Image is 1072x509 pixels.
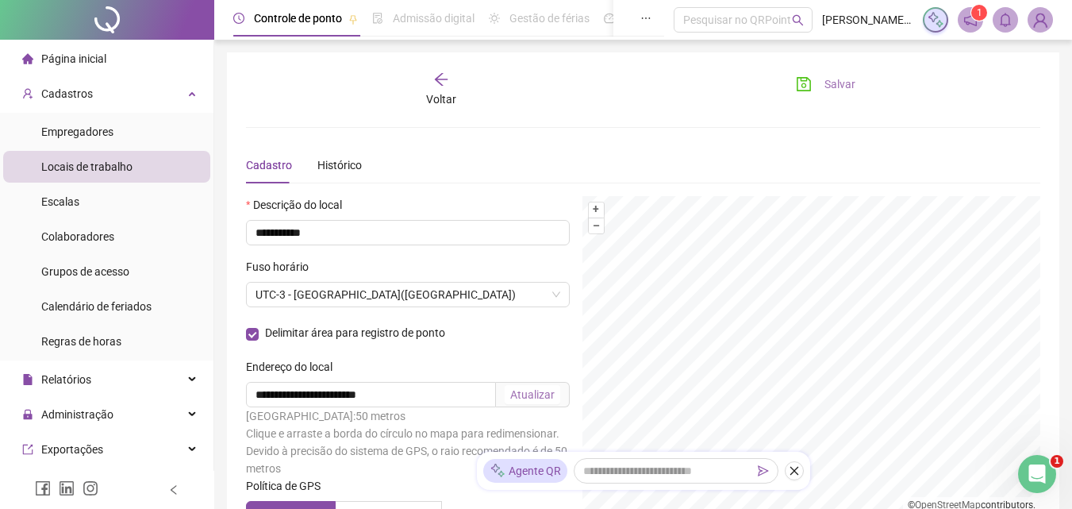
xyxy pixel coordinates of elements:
[758,465,769,476] span: send
[59,480,75,496] span: linkedin
[589,202,604,218] button: +
[41,443,103,456] span: Exportações
[79,363,159,426] button: Mensagens
[1028,8,1052,32] img: 95181
[255,403,300,414] span: Tarefas
[83,480,98,496] span: instagram
[41,195,79,208] span: Escalas
[41,125,113,138] span: Empregadores
[246,477,331,495] label: Política de GPS
[640,13,651,24] span: ellipsis
[246,196,352,214] label: Descrição do local
[784,71,867,97] button: Salvar
[433,71,449,87] span: arrow-left
[254,12,342,25] span: Controle de ponto
[998,13,1012,27] span: bell
[22,444,33,455] span: export
[796,76,812,92] span: save
[489,13,500,24] span: sun
[246,258,319,276] label: Fuso horário
[604,13,615,24] span: dashboard
[1051,455,1063,468] span: 1
[490,463,505,480] img: sparkle-icon.fc2bf0ac1784a2077858766a79e2daf3.svg
[22,53,33,64] span: home
[792,14,804,26] span: search
[22,61,295,118] div: Vamos mudar a forma de controlar o ponto?
[246,156,292,174] div: Cadastro
[29,236,288,261] div: 1Cadastre colaborador🧑🏽‍💼
[35,480,51,496] span: facebook
[168,484,179,496] span: left
[789,465,800,476] span: close
[61,241,269,257] div: Cadastre colaborador🧑🏽‍💼
[25,403,54,414] span: Início
[22,118,295,156] div: Aqui estão algumas etapas para você começar a trabalhar!
[372,13,383,24] span: file-done
[22,88,33,99] span: user-add
[194,174,302,191] p: Cerca de 4 minutos
[41,52,106,65] span: Página inicial
[1018,455,1056,493] iframe: Intercom live chat
[256,283,560,307] span: UTC-3 - BRASÍLIA(DF)
[348,14,358,24] span: pushpin
[317,156,362,174] div: Histórico
[927,11,944,29] img: sparkle-icon.fc2bf0ac1784a2077858766a79e2daf3.svg
[505,385,560,404] button: Atualizar
[41,230,114,243] span: Colaboradores
[41,373,91,386] span: Relatórios
[61,314,184,345] button: Iniciar cadastro
[971,5,987,21] sup: 1
[824,75,855,93] span: Salvar
[822,11,913,29] span: [PERSON_NAME] Vilar - Cardiovasc
[977,7,982,18] span: 1
[589,218,604,233] button: –
[246,407,570,477] div: [GEOGRAPHIC_DATA]: 50 metros Clique e arraste a borda do círculo no mapa para redimensionar. Devi...
[426,93,456,106] span: Voltar
[246,358,343,376] label: Endereço do local
[259,328,451,337] span: Delimitar área para registro de ponto
[128,7,193,34] h1: Tarefas
[509,12,590,25] span: Gestão de férias
[279,6,307,35] div: Fechar
[963,13,978,27] span: notification
[238,363,317,426] button: Tarefas
[22,374,33,385] span: file
[22,409,33,420] span: lock
[183,403,214,414] span: Ajuda
[41,87,93,100] span: Cadastros
[41,335,121,348] span: Regras de horas
[16,174,64,191] p: 3 etapas
[233,13,244,24] span: clock-circle
[159,363,238,426] button: Ajuda
[41,265,129,278] span: Grupos de acesso
[393,12,475,25] span: Admissão digital
[483,459,567,483] div: Agente QR
[87,403,150,414] span: Mensagens
[510,386,555,403] div: Atualizar
[41,300,152,313] span: Calendário de feriados
[61,268,276,301] div: [PERSON_NAME] como cadastrar seus colaboradores.
[41,408,113,421] span: Administração
[41,160,133,173] span: Locais de trabalho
